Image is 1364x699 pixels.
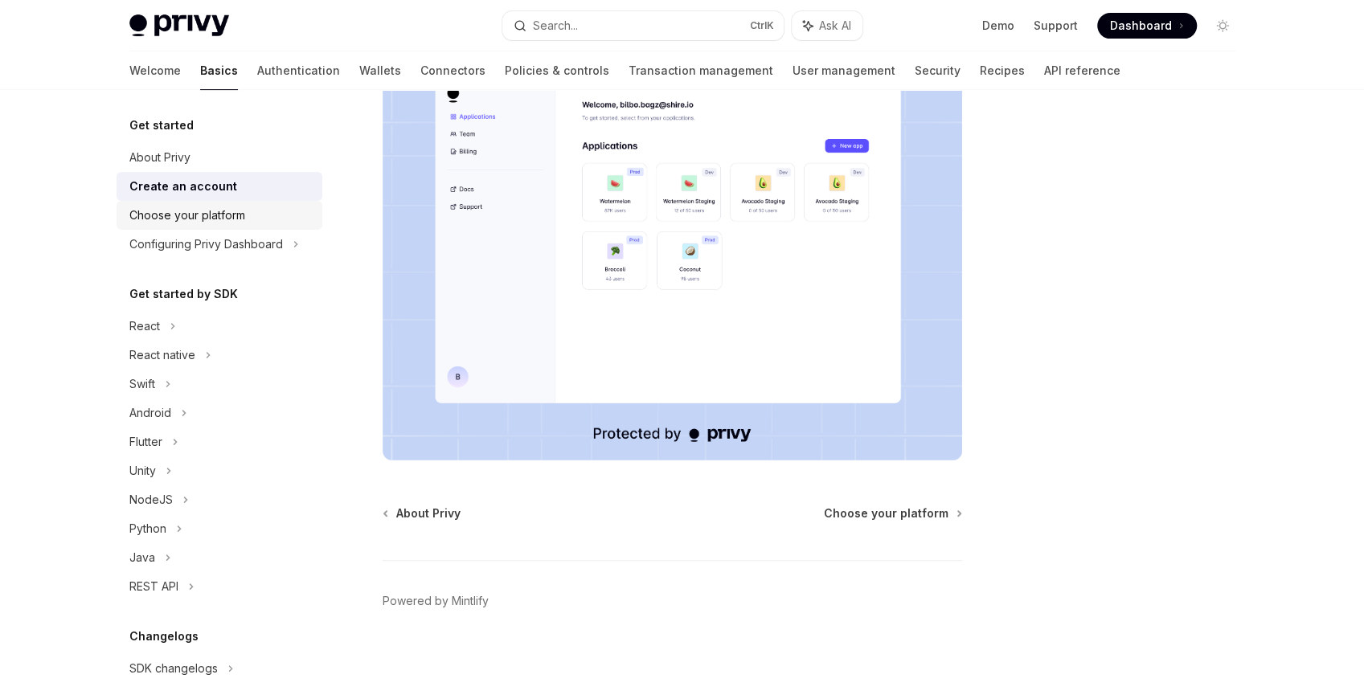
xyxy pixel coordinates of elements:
h5: Changelogs [129,627,199,646]
span: Ctrl K [750,19,774,32]
a: User management [793,51,895,90]
a: Connectors [420,51,485,90]
a: Recipes [980,51,1025,90]
a: About Privy [384,505,461,521]
a: API reference [1044,51,1120,90]
h5: Get started by SDK [129,284,238,304]
span: Dashboard [1110,18,1172,34]
a: Transaction management [629,51,773,90]
div: Flutter [129,432,162,452]
span: Ask AI [819,18,851,34]
img: images/Dash.png [383,47,962,460]
img: light logo [129,14,229,37]
a: Support [1034,18,1078,34]
div: NodeJS [129,490,173,509]
button: Ask AI [792,11,862,40]
div: Search... [533,16,578,35]
a: Create an account [117,172,322,201]
div: Unity [129,461,156,480]
button: Search...CtrlK [502,11,784,40]
a: Choose your platform [117,201,322,230]
a: About Privy [117,143,322,172]
div: React native [129,345,195,365]
a: Policies & controls [505,51,609,90]
a: Dashboard [1097,13,1197,39]
div: Python [129,519,166,538]
a: Authentication [257,51,340,90]
a: Choose your platform [824,505,961,521]
h5: Get started [129,116,194,135]
a: Welcome [129,51,181,90]
div: SDK changelogs [129,659,218,678]
div: Swift [129,374,155,394]
div: Android [129,403,171,423]
a: Powered by Mintlify [383,593,489,609]
div: Java [129,548,155,567]
div: Create an account [129,177,237,196]
button: Toggle dark mode [1210,13,1235,39]
a: Demo [982,18,1014,34]
div: About Privy [129,148,190,167]
div: REST API [129,577,178,596]
a: Wallets [359,51,401,90]
span: About Privy [396,505,461,521]
div: Choose your platform [129,206,245,225]
span: Choose your platform [824,505,948,521]
div: React [129,317,160,336]
div: Configuring Privy Dashboard [129,235,283,254]
a: Basics [200,51,238,90]
a: Security [915,51,961,90]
